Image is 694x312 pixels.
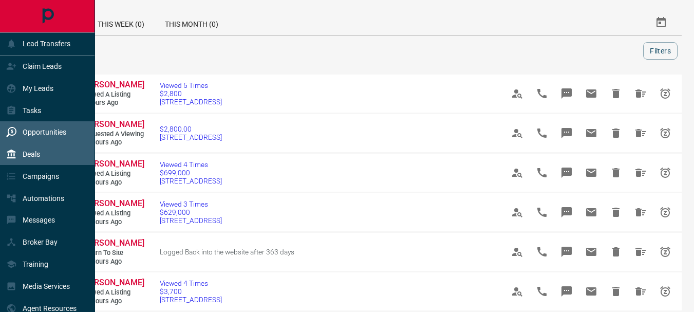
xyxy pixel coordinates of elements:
[82,278,144,288] a: [PERSON_NAME]
[505,121,530,145] span: View Profile
[530,81,554,106] span: Call
[82,288,144,297] span: Viewed a Listing
[82,80,144,89] span: [PERSON_NAME]
[505,279,530,304] span: View Profile
[554,81,579,106] span: Message
[554,160,579,185] span: Message
[160,81,222,106] a: Viewed 5 Times$2,800[STREET_ADDRESS]
[160,89,222,98] span: $2,800
[579,160,604,185] span: Email
[653,240,678,264] span: Snooze
[82,170,144,178] span: Viewed a Listing
[649,10,673,35] button: Select Date Range
[160,279,222,287] span: Viewed 4 Times
[604,121,628,145] span: Hide
[82,138,144,147] span: 10 hours ago
[530,279,554,304] span: Call
[82,258,144,266] span: 12 hours ago
[554,240,579,264] span: Message
[579,200,604,225] span: Email
[643,42,678,60] button: Filters
[505,160,530,185] span: View Profile
[87,10,155,35] div: This Week (0)
[604,240,628,264] span: Hide
[604,279,628,304] span: Hide
[579,121,604,145] span: Email
[160,200,222,225] a: Viewed 3 Times$629,000[STREET_ADDRESS]
[579,240,604,264] span: Email
[604,81,628,106] span: Hide
[160,169,222,177] span: $699,000
[160,208,222,216] span: $629,000
[82,90,144,99] span: Viewed a Listing
[82,80,144,90] a: [PERSON_NAME]
[82,278,144,287] span: [PERSON_NAME]
[653,200,678,225] span: Snooze
[579,81,604,106] span: Email
[82,198,144,208] span: [PERSON_NAME]
[160,248,294,256] span: Logged Back into the website after 363 days
[160,177,222,185] span: [STREET_ADDRESS]
[653,81,678,106] span: Snooze
[505,240,530,264] span: View Profile
[160,296,222,304] span: [STREET_ADDRESS]
[82,178,144,187] span: 10 hours ago
[554,121,579,145] span: Message
[628,121,653,145] span: Hide All from Briana Mcgowan
[505,200,530,225] span: View Profile
[628,160,653,185] span: Hide All from Leanna Tilley
[155,10,229,35] div: This Month (0)
[160,81,222,89] span: Viewed 5 Times
[604,200,628,225] span: Hide
[82,238,144,249] a: [PERSON_NAME]
[628,200,653,225] span: Hide All from Leanna Tilley
[160,200,222,208] span: Viewed 3 Times
[82,99,144,107] span: 7 hours ago
[160,125,222,141] a: $2,800.00[STREET_ADDRESS]
[653,279,678,304] span: Snooze
[82,159,144,169] span: [PERSON_NAME]
[628,81,653,106] span: Hide All from Briana Mcgowan
[82,159,144,170] a: [PERSON_NAME]
[530,121,554,145] span: Call
[604,160,628,185] span: Hide
[628,240,653,264] span: Hide All from Christian Dubini
[82,297,144,306] span: 19 hours ago
[653,121,678,145] span: Snooze
[160,125,222,133] span: $2,800.00
[82,198,144,209] a: [PERSON_NAME]
[82,238,144,248] span: [PERSON_NAME]
[530,160,554,185] span: Call
[160,133,222,141] span: [STREET_ADDRESS]
[505,81,530,106] span: View Profile
[530,200,554,225] span: Call
[82,130,144,139] span: Requested a Viewing
[82,218,144,227] span: 10 hours ago
[82,249,144,258] span: Return to Site
[653,160,678,185] span: Snooze
[160,98,222,106] span: [STREET_ADDRESS]
[579,279,604,304] span: Email
[82,119,144,130] a: [PERSON_NAME]
[628,279,653,304] span: Hide All from Saad Haneef
[554,200,579,225] span: Message
[160,160,222,169] span: Viewed 4 Times
[82,119,144,129] span: [PERSON_NAME]
[554,279,579,304] span: Message
[82,209,144,218] span: Viewed a Listing
[160,279,222,304] a: Viewed 4 Times$3,700[STREET_ADDRESS]
[160,287,222,296] span: $3,700
[160,160,222,185] a: Viewed 4 Times$699,000[STREET_ADDRESS]
[160,216,222,225] span: [STREET_ADDRESS]
[530,240,554,264] span: Call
